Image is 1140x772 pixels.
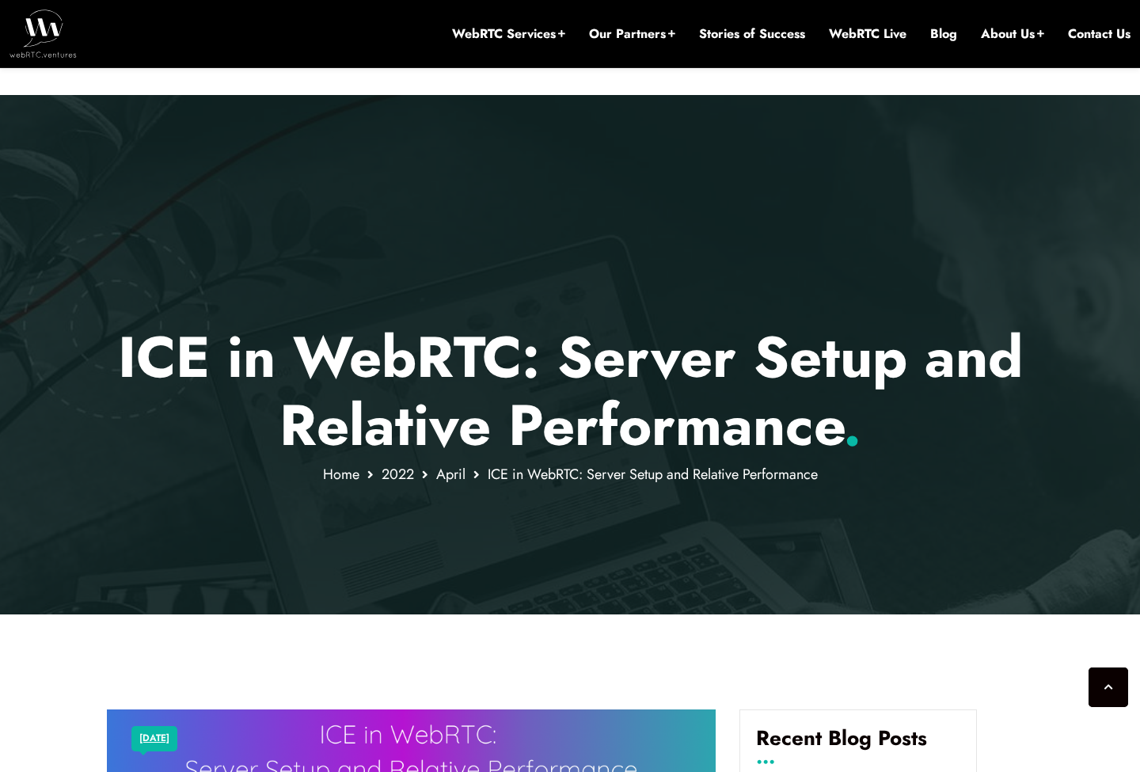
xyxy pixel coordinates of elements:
[323,464,359,485] a: Home
[139,728,169,749] a: [DATE]
[589,25,675,43] a: Our Partners
[843,384,861,466] span: .
[699,25,805,43] a: Stories of Success
[1068,25,1130,43] a: Contact Us
[9,10,77,57] img: WebRTC.ventures
[452,25,565,43] a: WebRTC Services
[382,464,414,485] a: 2022
[488,464,818,485] span: ICE in WebRTC: Server Setup and Relative Performance
[829,25,906,43] a: WebRTC Live
[981,25,1044,43] a: About Us
[756,726,960,762] h4: Recent Blog Posts
[930,25,957,43] a: Blog
[436,464,465,485] a: April
[107,323,1034,460] p: ICE in WebRTC: Server Setup and Relative Performance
